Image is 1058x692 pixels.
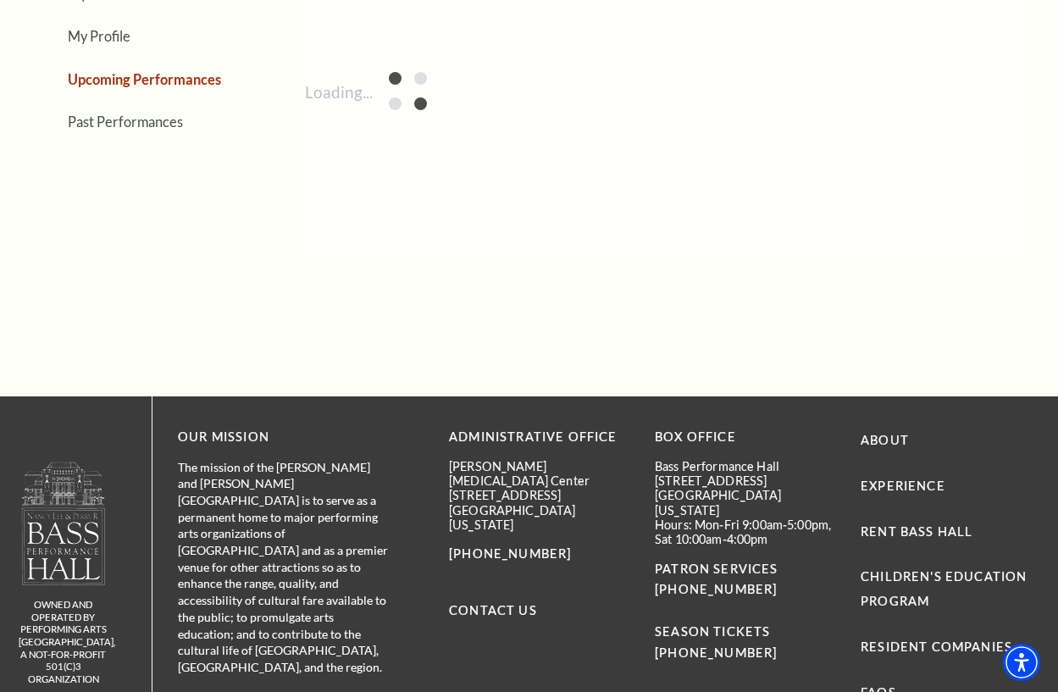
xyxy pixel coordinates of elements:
[68,113,183,130] a: Past Performances
[178,459,390,676] p: The mission of the [PERSON_NAME] and [PERSON_NAME][GEOGRAPHIC_DATA] is to serve as a permanent ho...
[449,603,537,617] a: Contact Us
[449,427,629,448] p: Administrative Office
[861,433,909,447] a: About
[20,461,107,585] img: owned and operated by Performing Arts Fort Worth, A NOT-FOR-PROFIT 501(C)3 ORGANIZATION
[68,71,221,87] a: Upcoming Performances
[861,479,945,493] a: Experience
[655,559,835,601] p: PATRON SERVICES [PHONE_NUMBER]
[861,639,1012,654] a: Resident Companies
[655,518,835,547] p: Hours: Mon-Fri 9:00am-5:00pm, Sat 10:00am-4:00pm
[655,488,835,518] p: [GEOGRAPHIC_DATA][US_STATE]
[449,459,629,489] p: [PERSON_NAME][MEDICAL_DATA] Center
[655,601,835,664] p: SEASON TICKETS [PHONE_NUMBER]
[861,569,1027,608] a: Children's Education Program
[68,28,130,44] a: My Profile
[1003,644,1040,681] div: Accessibility Menu
[655,473,835,488] p: [STREET_ADDRESS]
[449,503,629,533] p: [GEOGRAPHIC_DATA][US_STATE]
[655,459,835,473] p: Bass Performance Hall
[655,427,835,448] p: BOX OFFICE
[19,599,108,685] p: owned and operated by Performing Arts [GEOGRAPHIC_DATA], A NOT-FOR-PROFIT 501(C)3 ORGANIZATION
[178,427,390,448] p: OUR MISSION
[861,524,972,539] a: Rent Bass Hall
[449,488,629,502] p: [STREET_ADDRESS]
[449,544,629,565] p: [PHONE_NUMBER]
